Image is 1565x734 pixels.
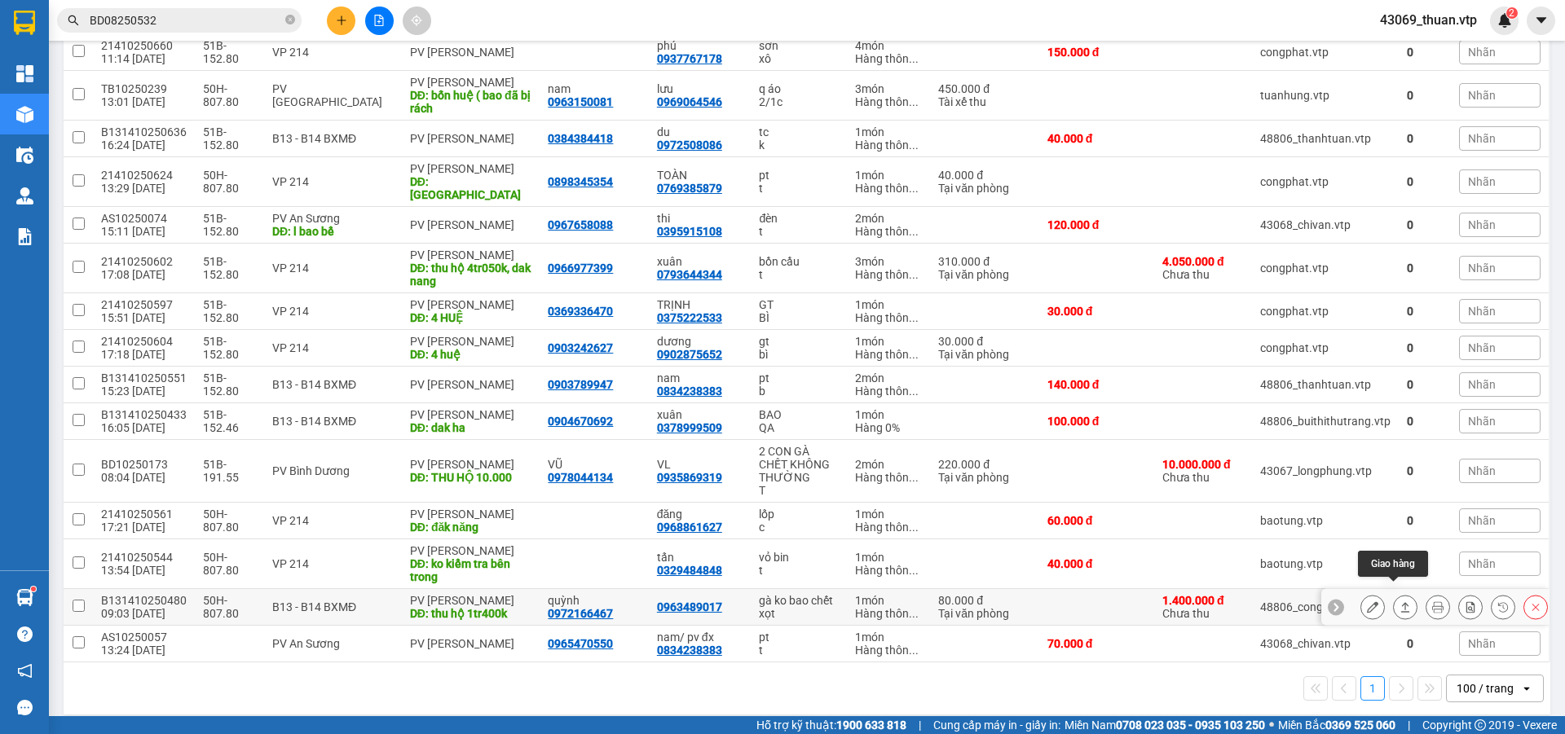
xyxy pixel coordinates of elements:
div: Tại văn phòng [938,607,1030,620]
div: 13:29 [DATE] [101,182,187,195]
div: Hàng thông thường [855,95,922,108]
div: 0969064546 [657,95,722,108]
div: pt [759,631,839,644]
div: PV [PERSON_NAME] [410,594,532,607]
div: 0898345354 [548,175,613,188]
div: Hàng 0% [855,421,922,434]
div: Hàng thông thường [855,521,922,534]
div: 1 món [855,631,922,644]
div: 0793644344 [657,268,722,281]
div: 4 món [855,39,922,52]
div: Chưa thu [1162,255,1244,281]
div: 17:21 [DATE] [101,521,187,534]
div: 30.000 đ [938,335,1030,348]
div: PV [PERSON_NAME] [410,76,532,89]
div: Chưa thu [1162,458,1244,484]
div: VŨ [548,458,640,471]
div: 21410250544 [101,551,187,564]
div: 0378999509 [657,421,722,434]
div: PV [PERSON_NAME] [410,508,532,521]
span: Nhãn [1468,262,1496,275]
span: Nhãn [1468,637,1496,650]
span: Nhãn [1468,46,1496,59]
div: DĐ: l bao bể [272,225,394,238]
div: 4.050.000 đ [1162,255,1244,268]
div: 0834238383 [657,644,722,657]
div: 0 [1407,464,1443,477]
div: 10.000.000 đ [1162,458,1244,471]
div: 1 món [855,298,922,311]
div: nam [657,371,743,385]
span: ... [909,225,919,238]
span: Nhãn [1468,218,1496,231]
div: VP 214 [272,46,394,59]
div: 2 món [855,212,922,225]
div: QA [759,421,839,434]
div: Tài xế thu [938,95,1030,108]
div: 09:03 [DATE] [101,607,187,620]
div: 0 [1407,46,1443,59]
div: PV [PERSON_NAME] [410,248,532,262]
span: search [68,15,79,26]
div: VP 214 [272,262,394,275]
span: file-add [373,15,385,26]
div: PV [GEOGRAPHIC_DATA] [272,82,394,108]
div: TRỊNH [657,298,743,311]
span: ... [909,311,919,324]
div: 0 [1407,89,1443,102]
div: Giao hàng [1393,595,1417,619]
div: PV [PERSON_NAME] [410,132,532,145]
div: 1 món [855,408,922,421]
div: 0965470550 [548,637,613,650]
div: 40.000 đ [938,169,1030,182]
div: Tại văn phòng [938,348,1030,361]
div: 51B-152.80 [203,371,256,398]
div: 51B-152.80 [203,212,256,238]
button: aim [403,7,431,35]
div: Hàng thông thường [855,311,922,324]
div: 0968861627 [657,521,722,534]
div: 100.000 đ [1047,415,1146,428]
div: Hàng thông thường [855,138,922,152]
div: DĐ: dak ha [410,421,532,434]
div: 21410250597 [101,298,187,311]
div: Hàng thông thường [855,348,922,361]
div: 450.000 đ [938,82,1030,95]
div: 48806_congphat.vtp [1260,600,1391,613]
div: 1.400.000 đ [1162,594,1244,607]
div: congphat.vtp [1260,305,1391,318]
div: 150.000 đ [1047,46,1146,59]
div: TB10250239 [101,82,187,95]
div: 0972166467 [548,607,613,620]
span: Nhãn [1468,132,1496,145]
div: 0329484848 [657,564,722,577]
span: close-circle [285,15,295,24]
div: nam/ pv đx [657,631,743,644]
div: 08:04 [DATE] [101,471,187,484]
div: 0384384418 [548,132,613,145]
div: Sửa đơn hàng [1360,595,1385,619]
div: 2 món [855,371,922,385]
div: PV [PERSON_NAME] [410,378,532,391]
span: Nhãn [1468,341,1496,354]
div: 120.000 đ [1047,218,1146,231]
img: logo-vxr [14,11,35,35]
div: 1 món [855,551,922,564]
span: Nhãn [1468,514,1496,527]
div: t [759,564,839,577]
div: 140.000 đ [1047,378,1146,391]
div: 1 món [855,169,922,182]
div: k [759,138,839,152]
div: VP 214 [272,514,394,527]
div: 21410250604 [101,335,187,348]
div: Hàng thông thường [855,385,922,398]
div: xọt [759,607,839,620]
div: 50H-807.80 [203,594,256,620]
div: 17:08 [DATE] [101,268,187,281]
div: Hàng thông thường [855,564,922,577]
div: 0963489017 [657,600,722,613]
div: 51B-152.80 [203,39,256,65]
div: bì [759,348,839,361]
div: 0 [1407,175,1443,188]
div: đèn [759,212,839,225]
